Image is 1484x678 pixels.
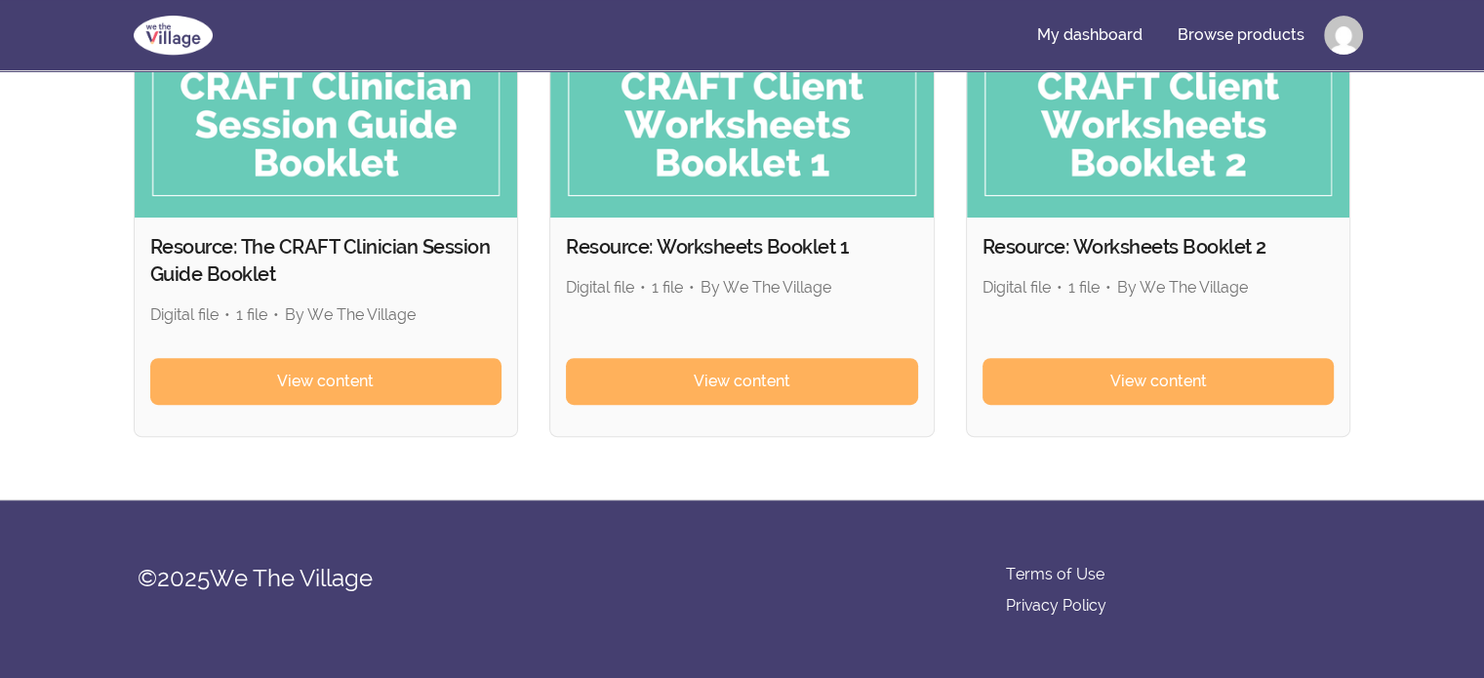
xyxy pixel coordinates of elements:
h2: Resource: Worksheets Booklet 1 [566,233,918,260]
a: Terms of Use [1006,563,1104,586]
span: By We The Village [1117,278,1248,297]
span: 1 file [1068,278,1100,297]
span: • [640,278,646,297]
span: By We The Village [701,278,831,297]
span: • [224,305,230,324]
span: Digital file [983,278,1051,297]
img: Product image for Resource: The CRAFT Clinician Session Guide Booklet [135,2,518,218]
span: 1 file [236,305,267,324]
img: Profile image for Jessica [1324,16,1363,55]
span: By We The Village [285,305,416,324]
span: Digital file [566,278,634,297]
img: Product image for Resource: Worksheets Booklet 1 [550,2,934,218]
a: View content [983,358,1335,405]
a: My dashboard [1022,12,1158,59]
div: © 2025 We The Village [138,563,509,594]
span: Digital file [150,305,219,324]
nav: Main [1022,12,1363,59]
span: • [273,305,279,324]
a: View content [150,358,502,405]
img: Product image for Resource: Worksheets Booklet 2 [967,2,1350,218]
span: View content [694,370,790,393]
h2: Resource: The CRAFT Clinician Session Guide Booklet [150,233,502,288]
img: We The Village logo [122,12,224,59]
span: 1 file [652,278,683,297]
span: • [1057,278,1063,297]
h2: Resource: Worksheets Booklet 2 [983,233,1335,260]
a: Browse products [1162,12,1320,59]
a: Privacy Policy [1006,594,1106,618]
span: • [1105,278,1111,297]
span: View content [1110,370,1207,393]
span: View content [277,370,374,393]
span: • [689,278,695,297]
a: View content [566,358,918,405]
